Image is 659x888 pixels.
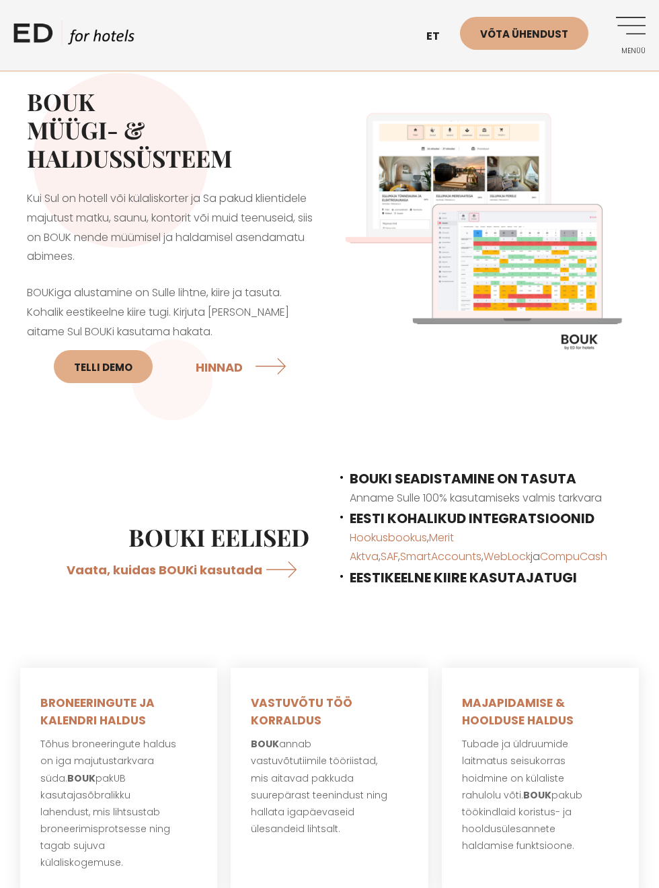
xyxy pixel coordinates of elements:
[350,530,454,565] a: Merit Aktva
[40,736,197,872] p: Tõhus broneeringute haldus on iga majutustarkvara süda. pakUB kasutajasõbralikku lahendust, mis l...
[251,695,408,729] h5: VASTUVÕTU TÖÖ KORRALDUS
[420,20,460,53] a: et
[27,283,316,391] p: BOUKiga alustamine on Sulle lihtne, kiire ja tasuta. Kohalik eestikeelne kiire tugi. Kirjuta [PER...
[54,350,153,383] a: Telli DEMO
[350,528,625,568] p: , , , , ja
[40,695,197,729] h5: BRONEERINGUTE JA KALENDRI HALDUS
[350,489,625,508] p: Anname Sulle 100% kasutamiseks valmis tarkvara
[400,549,481,564] a: SmartAccounts
[462,695,619,729] h5: MAJAPIDAMISE & HOOLDUSE HALDUS
[609,47,646,55] span: Menüü
[27,88,316,172] h2: BOUK MÜÜGI- & HALDUSSÜSTEEM
[67,551,309,587] a: Vaata, kuidas BOUKi kasutada
[350,568,577,586] strong: EESTIKEELNE KIIRE KASUTAJATUGI
[67,772,95,785] strong: BOUK
[34,523,309,551] h2: BOUKi EELISED
[27,189,316,267] p: Kui Sul on hotell või külaliskorter ja Sa pakud klientidele majutust matku, saunu, kontorit või m...
[350,530,427,545] a: Hookusbookus
[13,20,134,54] a: ED HOTELS
[196,349,290,384] a: HINNAD
[540,549,607,564] a: CompuCash
[381,549,398,564] a: SAF
[462,736,619,854] p: Tubade ja üldruumide laitmatus seisukorras hoidmine on külaliste rahulolu võti. pakub töökindlaid...
[609,17,646,54] a: Menüü
[460,17,588,50] a: Võta ühendust
[483,549,531,564] a: WebLock
[350,509,594,528] span: EESTI KOHALIKUD INTEGRATSIOONID
[251,737,279,751] strong: BOUK
[523,788,551,802] strong: BOUK
[251,736,408,838] p: annab vastuvõtutiimile tööriistad, mis aitavad pakkuda suurepärast teenindust ning hallata igapäe...
[350,469,576,488] span: BOUKI SEADISTAMINE ON TASUTA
